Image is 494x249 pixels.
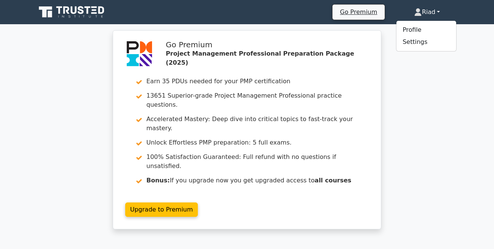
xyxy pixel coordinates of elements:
a: Upgrade to Premium [125,202,198,217]
ul: Riad [396,20,457,51]
a: Go Premium [336,7,382,17]
a: Profile [396,24,456,36]
a: Settings [396,36,456,48]
a: Riad [396,5,458,20]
